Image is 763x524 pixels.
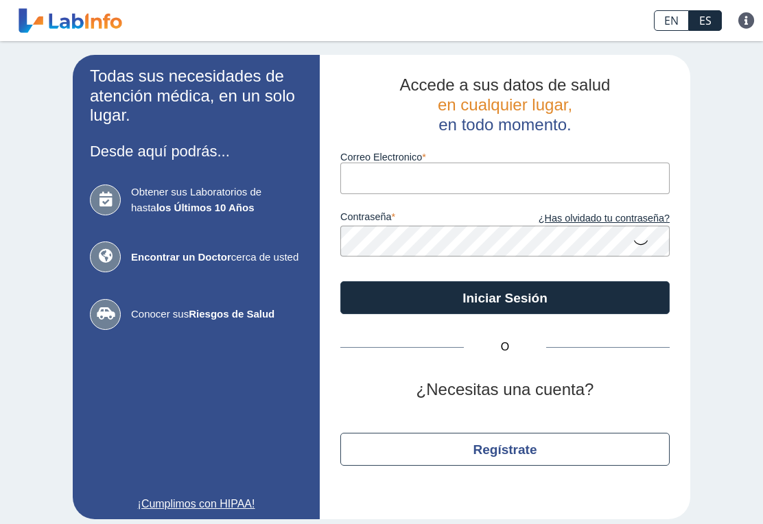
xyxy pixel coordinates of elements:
[438,95,572,114] span: en cualquier lugar,
[464,339,546,355] span: O
[131,307,303,322] span: Conocer sus
[189,308,274,320] b: Riesgos de Salud
[340,152,670,163] label: Correo Electronico
[400,75,611,94] span: Accede a sus datos de salud
[340,281,670,314] button: Iniciar Sesión
[340,433,670,466] button: Regístrate
[340,380,670,400] h2: ¿Necesitas una cuenta?
[90,143,303,160] h3: Desde aquí podrás...
[689,10,722,31] a: ES
[131,250,303,265] span: cerca de usted
[131,184,303,215] span: Obtener sus Laboratorios de hasta
[131,251,231,263] b: Encontrar un Doctor
[90,67,303,126] h2: Todas sus necesidades de atención médica, en un solo lugar.
[90,496,303,512] a: ¡Cumplimos con HIPAA!
[505,211,670,226] a: ¿Has olvidado tu contraseña?
[438,115,571,134] span: en todo momento.
[156,202,255,213] b: los Últimos 10 Años
[340,211,505,226] label: contraseña
[654,10,689,31] a: EN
